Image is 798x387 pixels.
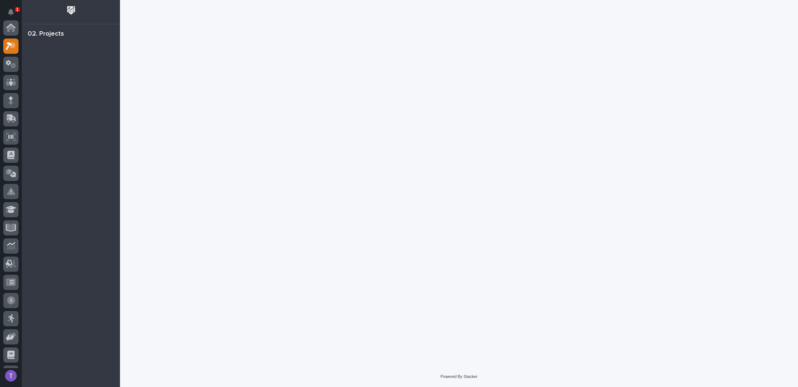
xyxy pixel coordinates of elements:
[28,30,64,38] div: 02. Projects
[16,7,19,12] p: 1
[3,368,19,383] button: users-avatar
[441,374,477,379] a: Powered By Stacker
[9,9,19,20] div: Notifications1
[64,4,78,17] img: Workspace Logo
[3,4,19,20] button: Notifications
